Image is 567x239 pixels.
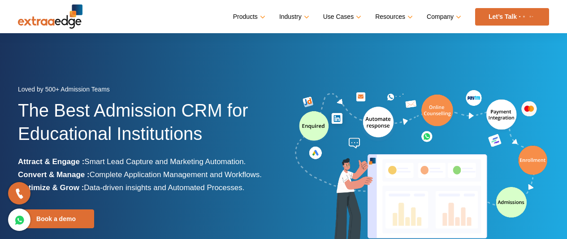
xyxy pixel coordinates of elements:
b: Optimize & Grow : [18,183,84,192]
b: Convert & Manage : [18,170,90,179]
a: Industry [279,10,307,23]
span: Smart Lead Capture and Marketing Automation. [84,157,246,166]
a: Company [427,10,459,23]
span: Data-driven insights and Automated Processes. [84,183,244,192]
a: Use Cases [323,10,359,23]
a: Book a demo [18,209,94,228]
a: Let’s Talk [475,8,549,26]
b: Attract & Engage : [18,157,84,166]
div: Loved by 500+ Admission Teams [18,83,277,99]
a: Products [233,10,264,23]
a: Resources [375,10,411,23]
span: Complete Application Management and Workflows. [90,170,262,179]
h1: The Best Admission CRM for Educational Institutions [18,99,277,155]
